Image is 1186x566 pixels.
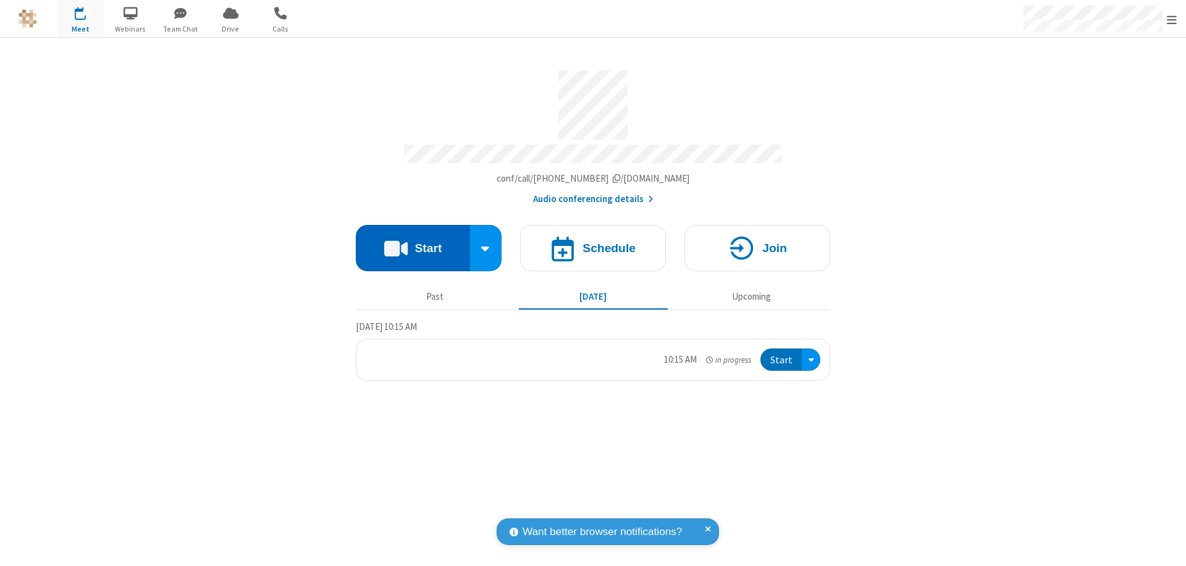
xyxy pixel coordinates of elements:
[760,348,802,371] button: Start
[470,225,502,271] div: Start conference options
[19,9,37,28] img: QA Selenium DO NOT DELETE OR CHANGE
[356,319,830,381] section: Today's Meetings
[158,23,204,35] span: Team Chat
[802,348,820,371] div: Open menu
[664,353,697,367] div: 10:15 AM
[1155,534,1177,557] iframe: Chat
[258,23,304,35] span: Calls
[519,285,668,308] button: [DATE]
[356,225,470,271] button: Start
[582,242,636,254] h4: Schedule
[57,23,104,35] span: Meet
[706,354,751,366] em: in progress
[684,225,830,271] button: Join
[361,285,510,308] button: Past
[762,242,787,254] h4: Join
[414,242,442,254] h4: Start
[107,23,154,35] span: Webinars
[356,321,417,332] span: [DATE] 10:15 AM
[497,172,690,186] button: Copy my meeting room linkCopy my meeting room link
[677,285,826,308] button: Upcoming
[497,172,690,184] span: Copy my meeting room link
[523,524,682,540] span: Want better browser notifications?
[208,23,254,35] span: Drive
[533,192,654,206] button: Audio conferencing details
[83,7,91,16] div: 1
[356,61,830,206] section: Account details
[520,225,666,271] button: Schedule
